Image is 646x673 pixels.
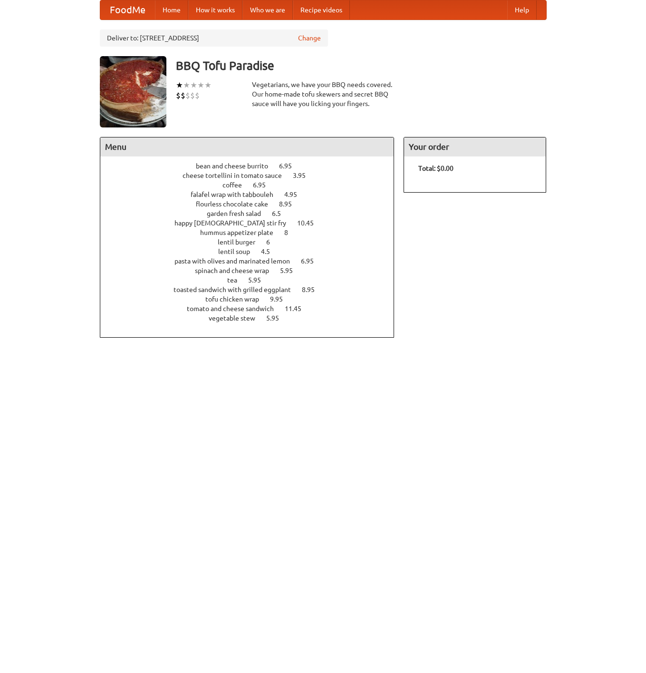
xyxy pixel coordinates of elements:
[285,305,311,312] span: 11.45
[205,295,269,303] span: tofu chicken wrap
[200,229,306,236] a: hummus appetizer plate 8
[252,80,395,108] div: Vegetarians, we have your BBQ needs covered. Our home-made tofu skewers and secret BBQ sauce will...
[297,219,323,227] span: 10.45
[174,286,332,293] a: toasted sandwich with grilled eggplant 8.95
[188,0,242,20] a: How it works
[279,162,301,170] span: 6.95
[190,80,197,90] li: ★
[301,257,323,265] span: 6.95
[293,172,315,179] span: 3.95
[218,238,288,246] a: lentil burger 6
[222,181,283,189] a: coffee 6.95
[507,0,537,20] a: Help
[196,162,309,170] a: bean and cheese burrito 6.95
[183,172,323,179] a: cheese tortellini in tomato sauce 3.95
[218,238,265,246] span: lentil burger
[218,248,288,255] a: lentil soup 4.5
[100,0,155,20] a: FoodMe
[279,200,301,208] span: 8.95
[207,210,299,217] a: garden fresh salad 6.5
[418,165,453,172] b: Total: $0.00
[293,0,350,20] a: Recipe videos
[100,137,394,156] h4: Menu
[404,137,546,156] h4: Your order
[222,181,251,189] span: coffee
[266,238,280,246] span: 6
[195,267,279,274] span: spinach and cheese wrap
[284,191,307,198] span: 4.95
[183,80,190,90] li: ★
[204,80,212,90] li: ★
[227,276,279,284] a: tea 5.95
[298,33,321,43] a: Change
[174,257,331,265] a: pasta with olives and marinated lemon 6.95
[187,305,283,312] span: tomato and cheese sandwich
[253,181,275,189] span: 6.95
[191,191,283,198] span: falafel wrap with tabbouleh
[248,276,270,284] span: 5.95
[197,80,204,90] li: ★
[190,90,195,101] li: $
[209,314,297,322] a: vegetable stew 5.95
[242,0,293,20] a: Who we are
[272,210,290,217] span: 6.5
[227,276,247,284] span: tea
[266,314,289,322] span: 5.95
[261,248,280,255] span: 4.5
[218,248,260,255] span: lentil soup
[187,305,319,312] a: tomato and cheese sandwich 11.45
[185,90,190,101] li: $
[100,56,166,127] img: angular.jpg
[209,314,265,322] span: vegetable stew
[100,29,328,47] div: Deliver to: [STREET_ADDRESS]
[205,295,300,303] a: tofu chicken wrap 9.95
[200,229,283,236] span: hummus appetizer plate
[196,200,278,208] span: flourless chocolate cake
[176,80,183,90] li: ★
[174,257,299,265] span: pasta with olives and marinated lemon
[155,0,188,20] a: Home
[174,219,331,227] a: happy [DEMOGRAPHIC_DATA] stir fry 10.45
[280,267,302,274] span: 5.95
[174,219,296,227] span: happy [DEMOGRAPHIC_DATA] stir fry
[270,295,292,303] span: 9.95
[181,90,185,101] li: $
[196,162,278,170] span: bean and cheese burrito
[207,210,270,217] span: garden fresh salad
[183,172,291,179] span: cheese tortellini in tomato sauce
[176,56,547,75] h3: BBQ Tofu Paradise
[174,286,300,293] span: toasted sandwich with grilled eggplant
[176,90,181,101] li: $
[284,229,298,236] span: 8
[195,90,200,101] li: $
[302,286,324,293] span: 8.95
[191,191,315,198] a: falafel wrap with tabbouleh 4.95
[195,267,310,274] a: spinach and cheese wrap 5.95
[196,200,309,208] a: flourless chocolate cake 8.95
